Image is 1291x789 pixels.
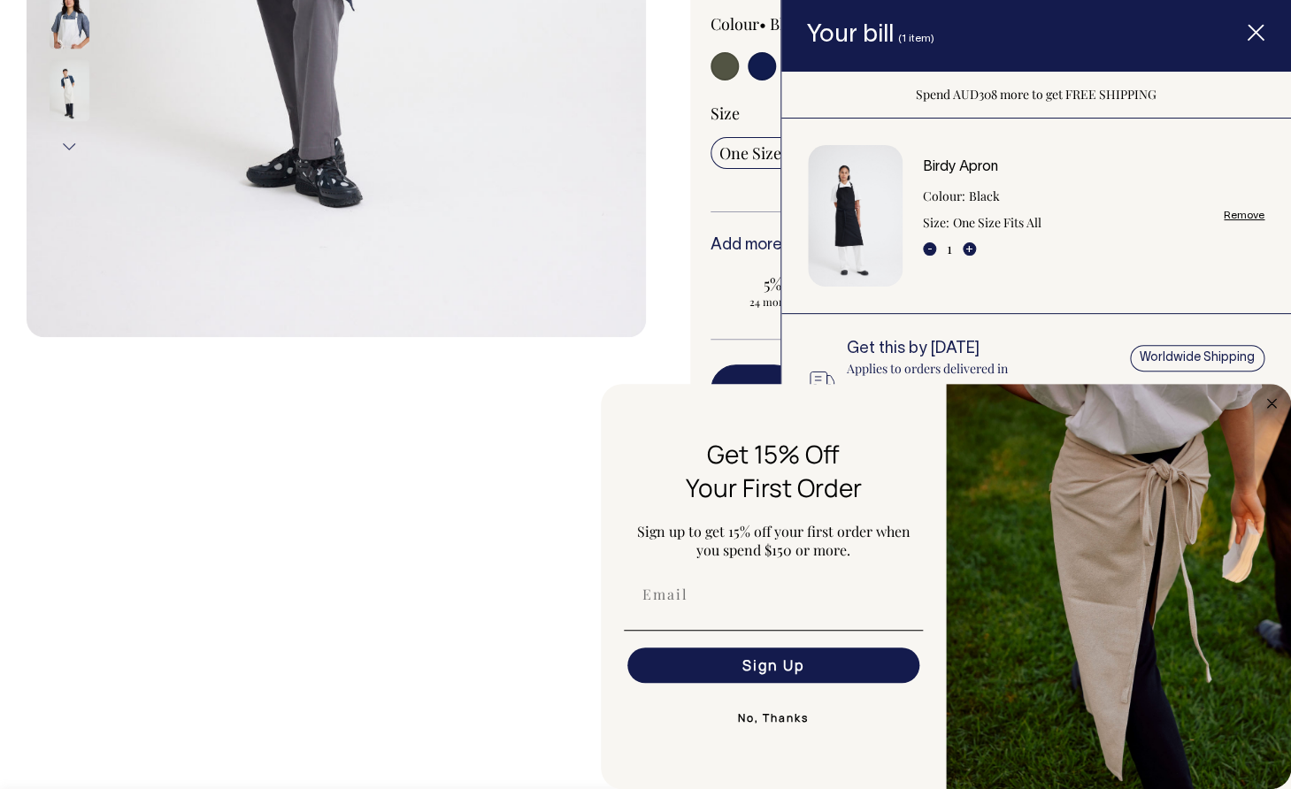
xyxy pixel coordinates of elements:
span: 5% OFF [719,273,859,295]
input: 5% OFF 24 more to apply [711,268,868,314]
div: FLYOUT Form [601,384,1291,789]
a: Remove [1224,210,1264,221]
dt: Colour: [923,186,965,207]
dt: Size: [923,212,949,234]
div: Colour [711,13,910,34]
button: No, Thanks [624,701,923,736]
span: 24 more to apply [719,295,859,309]
span: Sign up to get 15% off your first order when you spend $150 or more. [637,522,911,559]
button: - [923,242,936,256]
button: Next [56,126,82,166]
span: Get 15% Off [707,437,840,471]
div: Size [711,103,1210,124]
input: One Size Fits All [711,137,841,169]
span: Spend AUD308 more to get FREE SHIPPING [916,86,1157,103]
input: Email [627,577,919,612]
h6: Get this by [DATE] [847,341,1057,358]
button: + [963,242,976,256]
span: One Size Fits All [719,142,832,164]
h6: Add more of this item or any of our other to save [711,237,1210,255]
label: Black [770,13,809,34]
dd: Black [969,186,1000,207]
img: Birdy Apron [808,145,903,287]
span: • [759,13,766,34]
span: (1 item) [898,34,934,43]
img: underline [624,630,923,631]
button: Sign Up [627,647,919,683]
a: Birdy Apron [923,161,998,173]
img: 5e34ad8f-4f05-4173-92a8-ea475ee49ac9.jpeg [946,384,1291,789]
p: Applies to orders delivered in Australian metro areas. For all delivery information, . [847,358,1057,422]
dd: One Size Fits All [953,212,1041,234]
img: natural [50,59,89,121]
span: Your First Order [686,471,862,504]
button: Close dialog [1261,393,1282,414]
button: - [711,372,735,408]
